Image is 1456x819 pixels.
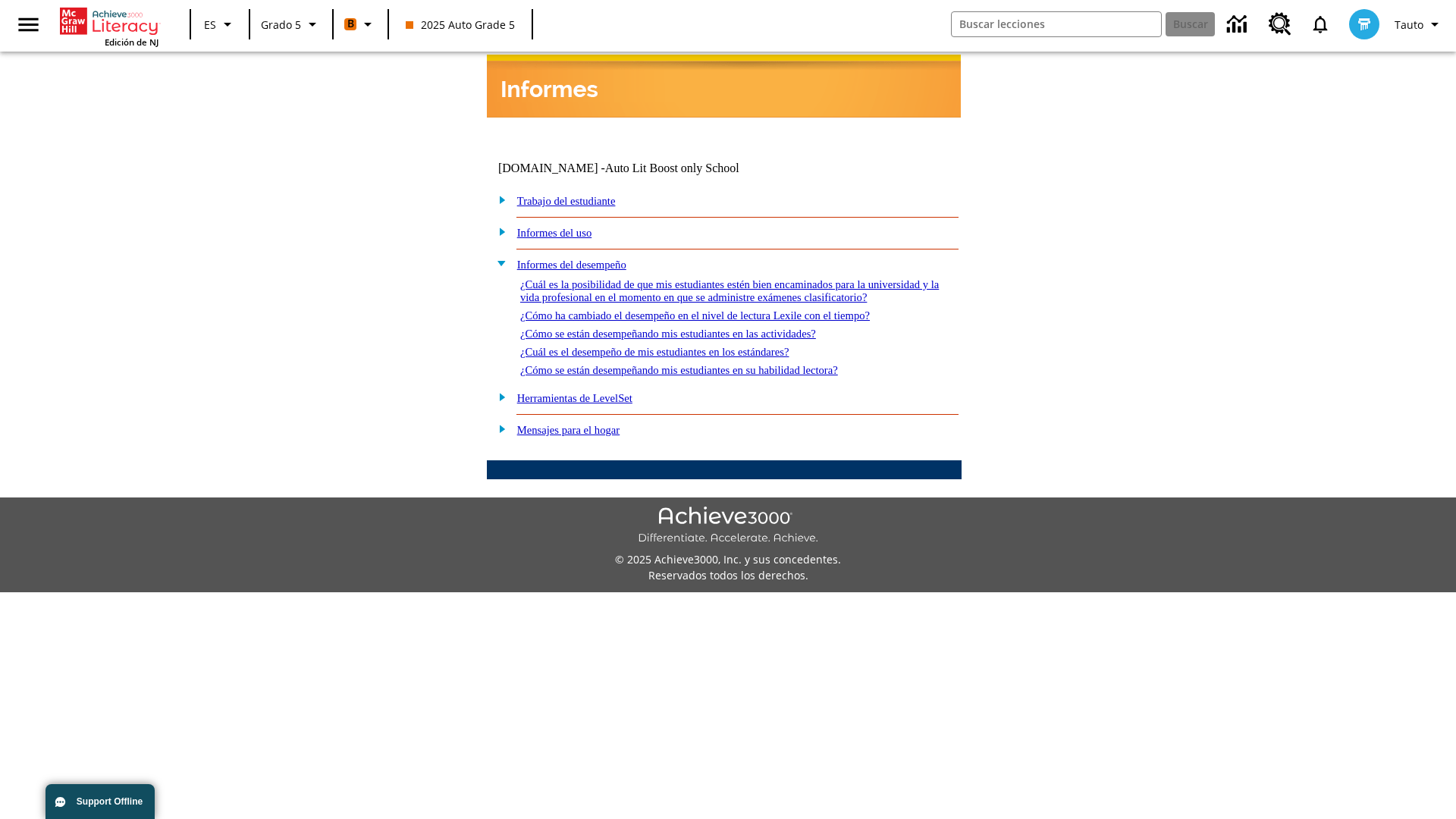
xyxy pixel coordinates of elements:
a: Mensajes para el hogar [517,424,620,436]
a: Notificaciones [1301,5,1340,44]
img: plus.gif [491,224,507,238]
span: Edición de NJ [105,36,158,48]
a: Informes del desempeño [517,259,626,271]
span: Support Offline [77,796,143,807]
a: Centro de información [1218,4,1260,45]
a: ¿Cuál es la posibilidad de que mis estudiantes estén bien encaminados para la universidad y la vi... [520,278,939,303]
img: plus.gif [491,390,507,403]
span: B [347,14,354,33]
button: Escoja un nuevo avatar [1340,5,1389,44]
img: minus.gif [491,256,507,270]
a: ¿Cómo se están desempeñando mis estudiantes en las actividades? [520,328,816,340]
a: ¿Cómo ha cambiado el desempeño en el nivel de lectura Lexile con el tiempo? [520,309,870,322]
button: Abrir el menú lateral [6,2,51,47]
a: Trabajo del estudiante [517,195,616,207]
img: avatar image [1349,9,1379,39]
a: ¿Cómo se están desempeñando mis estudiantes en su habilidad lectora? [520,364,838,376]
span: 2025 Auto Grade 5 [406,17,515,33]
nobr: Auto Lit Boost only School [605,162,739,174]
button: Grado: Grado 5, Elige un grado [255,11,328,38]
div: Portada [60,5,158,48]
img: plus.gif [491,193,507,206]
img: header [487,55,961,118]
button: Support Offline [45,784,155,819]
a: Informes del uso [517,227,592,239]
span: Grado 5 [261,17,301,33]
span: Tauto [1395,17,1423,33]
img: plus.gif [491,422,507,435]
a: Centro de recursos, Se abrirá en una pestaña nueva. [1260,4,1301,45]
span: ES [204,17,216,33]
button: Boost El color de la clase es anaranjado. Cambiar el color de la clase. [338,11,383,38]
input: Buscar campo [952,12,1161,36]
button: Lenguaje: ES, Selecciona un idioma [196,11,244,38]
a: Herramientas de LevelSet [517,392,632,404]
button: Perfil/Configuración [1389,11,1450,38]
a: ¿Cuál es el desempeño de mis estudiantes en los estándares? [520,346,789,358]
td: [DOMAIN_NAME] - [498,162,777,175]
img: Achieve3000 Differentiate Accelerate Achieve [638,507,818,545]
